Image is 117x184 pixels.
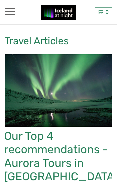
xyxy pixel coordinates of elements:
[105,9,110,15] span: 0
[41,5,76,20] img: 2375-0893e409-a1bb-4841-adb0-b7e32975a913_logo_small.jpg
[4,54,113,127] img: Our Top 4 recommendations - Aurora Tours in North Iceland
[5,35,112,47] h1: Travel Articles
